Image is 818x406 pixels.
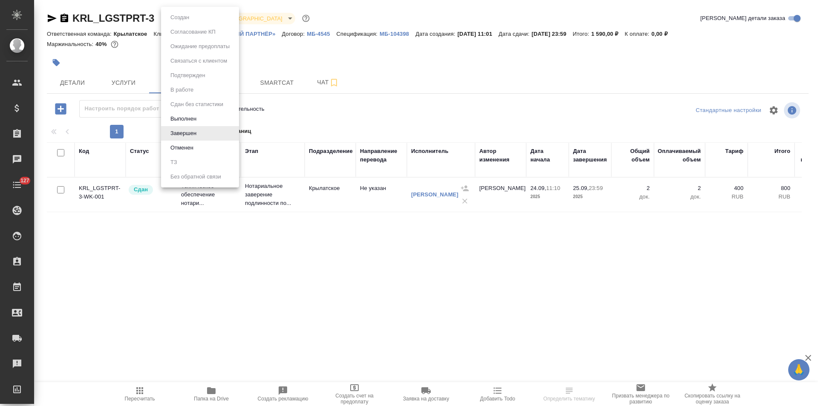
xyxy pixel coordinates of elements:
[168,158,180,167] button: ТЗ
[168,71,208,80] button: Подтвержден
[168,100,226,109] button: Сдан без статистики
[168,13,192,22] button: Создан
[168,129,199,138] button: Завершен
[168,114,199,124] button: Выполнен
[168,42,232,51] button: Ожидание предоплаты
[168,172,224,181] button: Без обратной связи
[168,85,196,95] button: В работе
[168,56,230,66] button: Связаться с клиентом
[168,27,218,37] button: Согласование КП
[168,143,196,153] button: Отменен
